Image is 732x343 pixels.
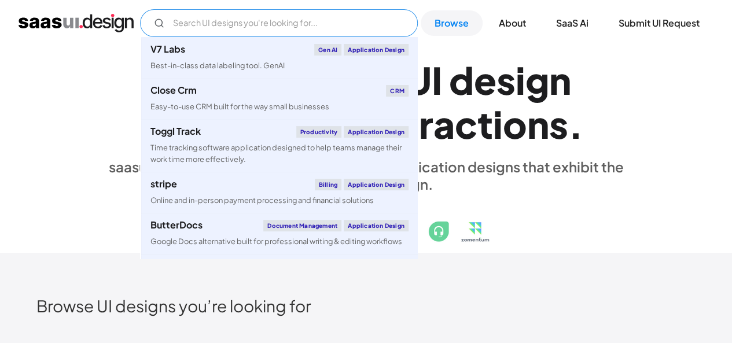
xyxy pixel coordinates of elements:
[344,179,409,190] div: Application Design
[141,119,418,171] a: Toggl TrackProductivityApplication DesignTime tracking software application designed to help team...
[477,102,493,146] div: t
[527,102,549,146] div: n
[140,9,418,37] form: Email Form
[405,58,432,102] div: U
[605,10,713,36] a: Submit UI Request
[150,179,177,189] div: stripe
[150,127,201,136] div: Toggl Track
[19,14,134,32] a: home
[344,126,409,138] div: Application Design
[503,102,527,146] div: o
[150,195,374,206] div: Online and in-person payment processing and financial solutions
[493,102,503,146] div: i
[386,85,409,97] div: CRM
[549,58,571,102] div: n
[315,179,341,190] div: Billing
[100,58,632,147] h1: Explore SaaS UI design patterns & interactions.
[141,78,418,119] a: Close CrmCRMEasy-to-use CRM built for the way small businesses
[449,58,474,102] div: d
[485,10,540,36] a: About
[141,254,418,306] a: klaviyoEmail MarketingApplication DesignCreate personalised customer experiences across email, SM...
[542,10,602,36] a: SaaS Ai
[150,45,185,54] div: V7 Labs
[549,102,568,146] div: s
[140,9,418,37] input: Search UI designs you're looking for...
[150,142,409,164] div: Time tracking software application designed to help teams manage their work time more effectively.
[150,86,197,95] div: Close Crm
[263,220,341,231] div: Document Management
[296,126,341,138] div: Productivity
[525,58,549,102] div: g
[141,37,418,78] a: V7 LabsGen AIApplication DesignBest-in-class data labeling tool. GenAI
[36,296,696,316] h2: Browse UI designs you’re looking for
[421,10,483,36] a: Browse
[150,220,203,230] div: ButterDocs
[344,220,409,231] div: Application Design
[433,102,455,146] div: a
[516,58,525,102] div: i
[432,58,442,102] div: I
[568,102,583,146] div: .
[100,158,632,193] div: saasui is a hand-picked collection of saas application designs that exhibit the best in class des...
[150,236,402,247] div: Google Docs alternative built for professional writing & editing workflows
[150,101,329,112] div: Easy-to-use CRM built for the way small businesses
[141,213,418,254] a: ButterDocsDocument ManagementApplication DesignGoogle Docs alternative built for professional wri...
[455,102,477,146] div: c
[496,58,516,102] div: s
[141,172,418,213] a: stripeBillingApplication DesignOnline and in-person payment processing and financial solutions
[474,58,496,102] div: e
[419,102,433,146] div: r
[314,44,341,56] div: Gen AI
[150,60,285,71] div: Best-in-class data labeling tool. GenAI
[344,44,409,56] div: Application Design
